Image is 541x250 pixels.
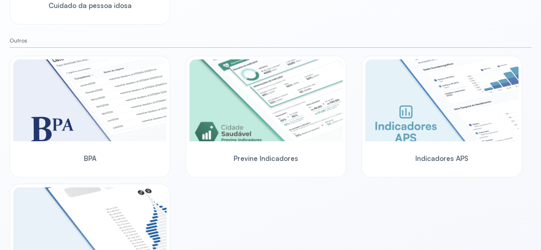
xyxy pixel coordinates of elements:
[10,37,531,44] small: Outros
[234,154,298,163] span: Previne Indicadores
[84,154,96,163] span: BPA
[365,59,519,141] img: aps-indicators.png
[13,59,167,141] img: bpa.png
[415,154,468,163] span: Indicadores APS
[189,59,343,141] img: previne-brasil.png
[49,1,132,10] span: Cuidado da pessoa idosa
